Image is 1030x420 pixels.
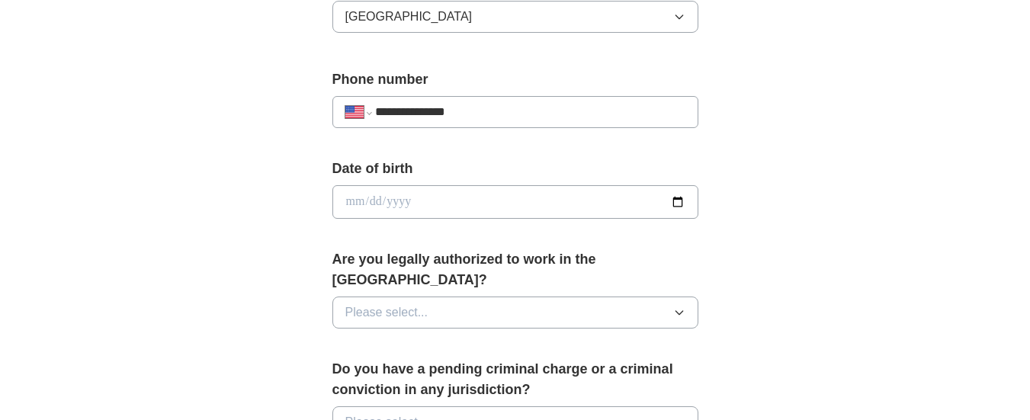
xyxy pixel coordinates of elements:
span: [GEOGRAPHIC_DATA] [345,8,473,26]
label: Phone number [332,69,698,90]
label: Do you have a pending criminal charge or a criminal conviction in any jurisdiction? [332,359,698,400]
span: Please select... [345,303,428,322]
button: Please select... [332,297,698,329]
label: Are you legally authorized to work in the [GEOGRAPHIC_DATA]? [332,249,698,290]
label: Date of birth [332,159,698,179]
button: [GEOGRAPHIC_DATA] [332,1,698,33]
